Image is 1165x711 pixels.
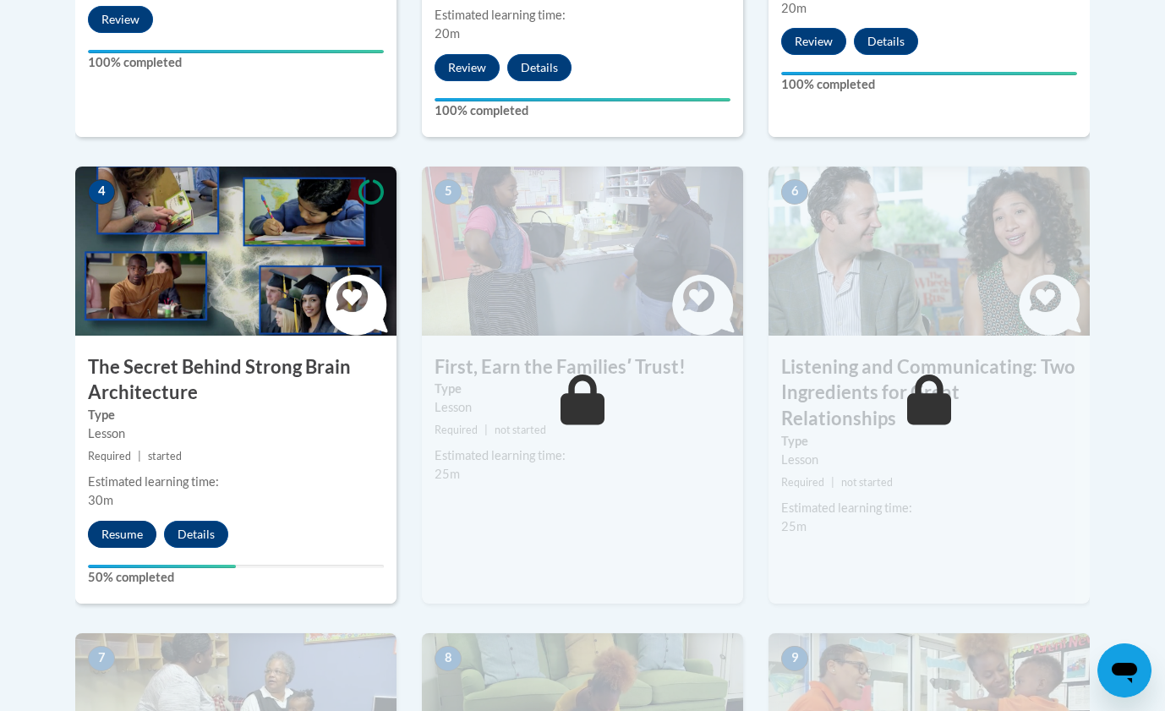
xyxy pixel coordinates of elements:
span: 8 [435,646,462,671]
label: Type [781,432,1077,451]
button: Details [507,54,572,81]
span: not started [495,424,546,436]
span: not started [841,476,893,489]
div: Your progress [88,565,236,568]
div: Estimated learning time: [88,473,384,491]
div: Estimated learning time: [435,6,730,25]
label: 100% completed [435,101,730,120]
span: | [831,476,834,489]
span: 4 [88,179,115,205]
h3: The Secret Behind Strong Brain Architecture [75,354,397,407]
div: Lesson [781,451,1077,469]
span: Required [435,424,478,436]
div: Your progress [435,98,730,101]
iframe: Button to launch messaging window [1097,643,1151,697]
label: 100% completed [88,53,384,72]
span: 6 [781,179,808,205]
span: | [138,450,141,462]
div: Lesson [88,424,384,443]
span: 25m [435,467,460,481]
span: Required [781,476,824,489]
button: Details [854,28,918,55]
span: | [484,424,488,436]
button: Review [88,6,153,33]
h3: First, Earn the Familiesʹ Trust! [422,354,743,380]
span: 20m [435,26,460,41]
img: Course Image [75,167,397,336]
label: Type [435,380,730,398]
div: Estimated learning time: [435,446,730,465]
button: Details [164,521,228,548]
span: 5 [435,179,462,205]
button: Resume [88,521,156,548]
label: 100% completed [781,75,1077,94]
div: Your progress [781,72,1077,75]
span: 30m [88,493,113,507]
span: Required [88,450,131,462]
label: Type [88,406,384,424]
span: 20m [781,1,807,15]
h3: Listening and Communicating: Two Ingredients for Great Relationships [768,354,1090,432]
span: 9 [781,646,808,671]
span: 7 [88,646,115,671]
span: 25m [781,519,807,533]
button: Review [781,28,846,55]
button: Review [435,54,500,81]
label: 50% completed [88,568,384,587]
div: Lesson [435,398,730,417]
img: Course Image [422,167,743,336]
div: Estimated learning time: [781,499,1077,517]
img: Course Image [768,167,1090,336]
span: started [148,450,182,462]
div: Your progress [88,50,384,53]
